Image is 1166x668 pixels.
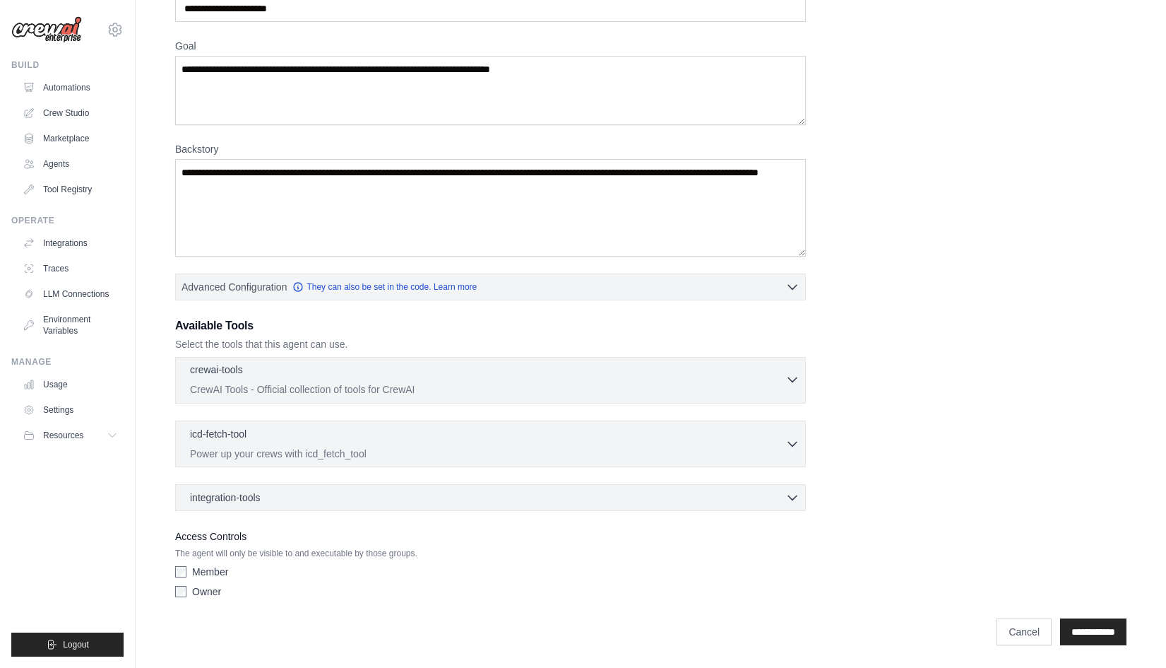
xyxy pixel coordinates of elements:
label: Backstory [175,142,806,156]
a: Marketplace [17,127,124,150]
p: crewai-tools [190,363,243,377]
p: CrewAI Tools - Official collection of tools for CrewAI [190,382,785,397]
span: Logout [63,639,89,650]
span: Advanced Configuration [182,280,287,294]
button: icd-fetch-tool Power up your crews with icd_fetch_tool [182,427,799,461]
a: Crew Studio [17,102,124,124]
img: Logo [11,16,82,43]
label: Owner [192,585,221,599]
p: icd-fetch-tool [190,427,246,441]
button: Resources [17,424,124,447]
a: LLM Connections [17,283,124,305]
p: The agent will only be visible to and executable by those groups. [175,548,806,559]
label: Member [192,565,228,579]
label: Access Controls [175,528,806,545]
a: Cancel [997,619,1052,645]
button: Logout [11,633,124,657]
a: Settings [17,399,124,421]
a: Automations [17,76,124,99]
a: Tool Registry [17,178,124,201]
span: integration-tools [190,491,261,505]
a: They can also be set in the code. Learn more [292,281,477,293]
button: Advanced Configuration They can also be set in the code. Learn more [176,274,805,300]
a: Traces [17,257,124,280]
h3: Available Tools [175,317,806,334]
span: Resources [43,430,83,441]
p: Select the tools that this agent can use. [175,337,806,351]
a: Agents [17,153,124,175]
div: Operate [11,215,124,226]
button: crewai-tools CrewAI Tools - Official collection of tools for CrewAI [182,363,799,397]
div: Manage [11,356,124,368]
a: Usage [17,373,124,396]
label: Goal [175,39,806,53]
button: integration-tools [182,491,799,505]
div: Build [11,59,124,71]
p: Power up your crews with icd_fetch_tool [190,447,785,461]
a: Environment Variables [17,308,124,342]
a: Integrations [17,232,124,254]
